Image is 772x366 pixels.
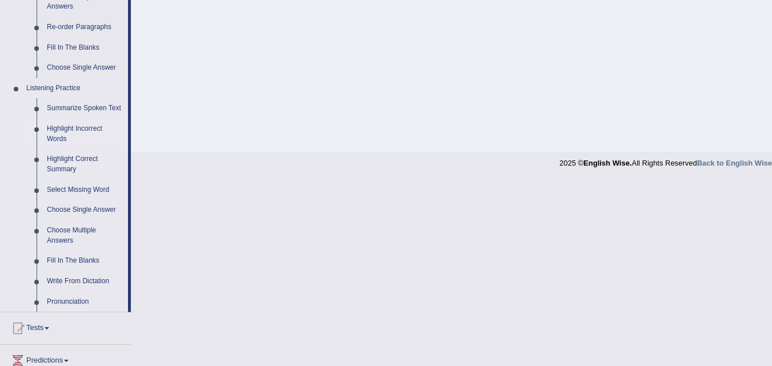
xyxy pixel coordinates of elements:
a: Back to English Wise [697,159,772,167]
a: Choose Multiple Answers [42,220,128,251]
a: Fill In The Blanks [42,38,128,58]
a: Highlight Incorrect Words [42,119,128,149]
a: Select Missing Word [42,180,128,200]
a: Choose Single Answer [42,58,128,78]
strong: English Wise. [583,159,631,167]
a: Listening Practice [21,78,128,99]
a: Summarize Spoken Text [42,98,128,119]
a: Re-order Paragraphs [42,17,128,38]
a: Pronunciation [42,292,128,312]
a: Fill In The Blanks [42,251,128,271]
a: Write From Dictation [42,271,128,292]
a: Tests [1,312,131,341]
a: Highlight Correct Summary [42,149,128,179]
div: 2025 © All Rights Reserved [559,152,772,168]
a: Choose Single Answer [42,200,128,220]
